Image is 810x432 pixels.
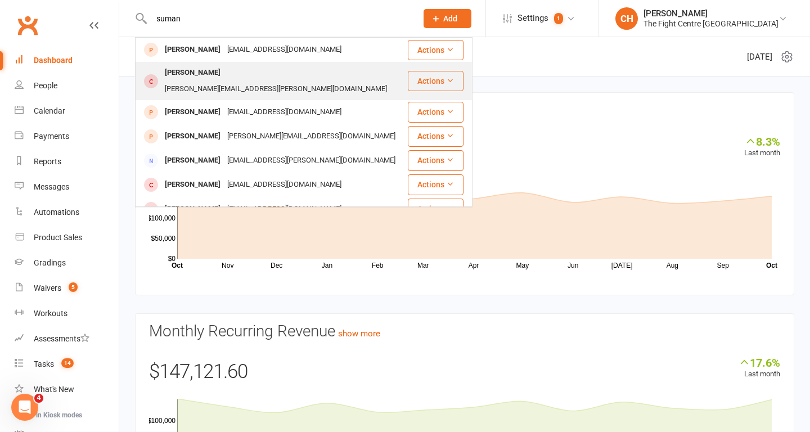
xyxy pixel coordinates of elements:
[224,128,399,145] div: [PERSON_NAME][EMAIL_ADDRESS][DOMAIN_NAME]
[224,201,345,217] div: [EMAIL_ADDRESS][DOMAIN_NAME]
[149,323,780,340] h3: Monthly Recurring Revenue
[15,174,119,200] a: Messages
[224,152,399,169] div: [EMAIL_ADDRESS][PERSON_NAME][DOMAIN_NAME]
[408,199,463,219] button: Actions
[34,56,73,65] div: Dashboard
[34,334,89,343] div: Assessments
[34,309,67,318] div: Workouts
[408,126,463,146] button: Actions
[61,358,74,368] span: 14
[15,377,119,402] a: What's New
[34,394,43,403] span: 4
[408,150,463,170] button: Actions
[424,9,471,28] button: Add
[34,208,79,217] div: Automations
[643,8,778,19] div: [PERSON_NAME]
[34,385,74,394] div: What's New
[34,157,61,166] div: Reports
[34,233,82,242] div: Product Sales
[15,250,119,276] a: Gradings
[34,359,54,368] div: Tasks
[443,14,457,23] span: Add
[15,98,119,124] a: Calendar
[69,282,78,292] span: 5
[15,200,119,225] a: Automations
[15,124,119,149] a: Payments
[408,174,463,195] button: Actions
[15,48,119,73] a: Dashboard
[161,201,224,217] div: [PERSON_NAME]
[408,71,463,91] button: Actions
[224,177,345,193] div: [EMAIL_ADDRESS][DOMAIN_NAME]
[148,11,409,26] input: Search...
[15,149,119,174] a: Reports
[15,73,119,98] a: People
[224,104,345,120] div: [EMAIL_ADDRESS][DOMAIN_NAME]
[15,276,119,301] a: Waivers 5
[408,102,463,122] button: Actions
[224,42,345,58] div: [EMAIL_ADDRESS][DOMAIN_NAME]
[338,328,380,339] a: show more
[149,356,780,393] div: $147,121.60
[643,19,778,29] div: The Fight Centre [GEOGRAPHIC_DATA]
[34,132,69,141] div: Payments
[15,225,119,250] a: Product Sales
[34,182,69,191] div: Messages
[739,356,780,368] div: 17.6%
[739,356,780,380] div: Last month
[615,7,638,30] div: CH
[15,326,119,352] a: Assessments
[408,40,463,60] button: Actions
[161,65,224,81] div: [PERSON_NAME]
[34,106,65,115] div: Calendar
[517,6,548,31] span: Settings
[34,81,57,90] div: People
[161,177,224,193] div: [PERSON_NAME]
[161,42,224,58] div: [PERSON_NAME]
[744,135,780,159] div: Last month
[34,283,61,292] div: Waivers
[34,258,66,267] div: Gradings
[161,81,390,97] div: [PERSON_NAME][EMAIL_ADDRESS][PERSON_NAME][DOMAIN_NAME]
[161,104,224,120] div: [PERSON_NAME]
[11,394,38,421] iframe: Intercom live chat
[15,352,119,377] a: Tasks 14
[15,301,119,326] a: Workouts
[744,135,780,147] div: 8.3%
[161,152,224,169] div: [PERSON_NAME]
[161,128,224,145] div: [PERSON_NAME]
[747,50,772,64] span: [DATE]
[554,13,563,24] span: 1
[13,11,42,39] a: Clubworx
